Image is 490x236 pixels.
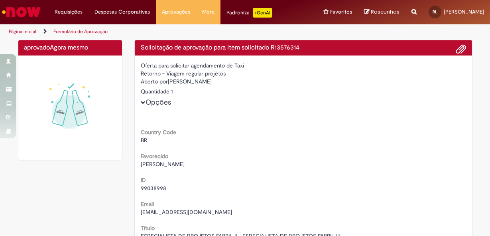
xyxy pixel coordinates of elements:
[141,177,146,184] b: ID
[444,8,484,15] span: [PERSON_NAME]
[6,24,321,39] ul: Trilhas de página
[141,87,466,95] div: Quantidade 1
[9,28,36,35] a: Página inicial
[371,8,399,16] span: Rascunhos
[364,8,399,16] a: Rascunhos
[141,184,166,192] span: 99038998
[94,8,150,16] span: Despesas Corporativas
[433,9,437,14] span: RL
[330,8,352,16] span: Favoritos
[141,44,466,52] h4: Solicitação de aprovação para Item solicitado R13576314
[53,28,108,35] a: Formulário de Aprovação
[50,44,89,52] time: 29/09/2025 13:08:34
[50,44,89,52] span: Agora mesmo
[141,224,155,232] b: Título
[162,8,190,16] span: Aprovações
[226,8,272,18] div: Padroniza
[141,61,466,69] div: Oferta para solicitar agendamento de Taxi
[141,137,147,144] span: BR
[141,153,168,160] b: Favorecido
[141,77,168,85] label: Aberto por
[141,200,154,208] b: Email
[141,208,232,216] span: [EMAIL_ADDRESS][DOMAIN_NAME]
[253,8,272,18] p: +GenAi
[141,69,466,77] div: Retorno - Viagem regular projetos
[24,61,116,154] img: sucesso_1.gif
[24,44,116,52] h4: aprovado
[55,8,83,16] span: Requisições
[141,129,176,136] b: Country Code
[202,8,214,16] span: More
[1,4,42,20] img: ServiceNow
[141,161,185,168] span: [PERSON_NAME]
[141,77,466,87] div: [PERSON_NAME]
